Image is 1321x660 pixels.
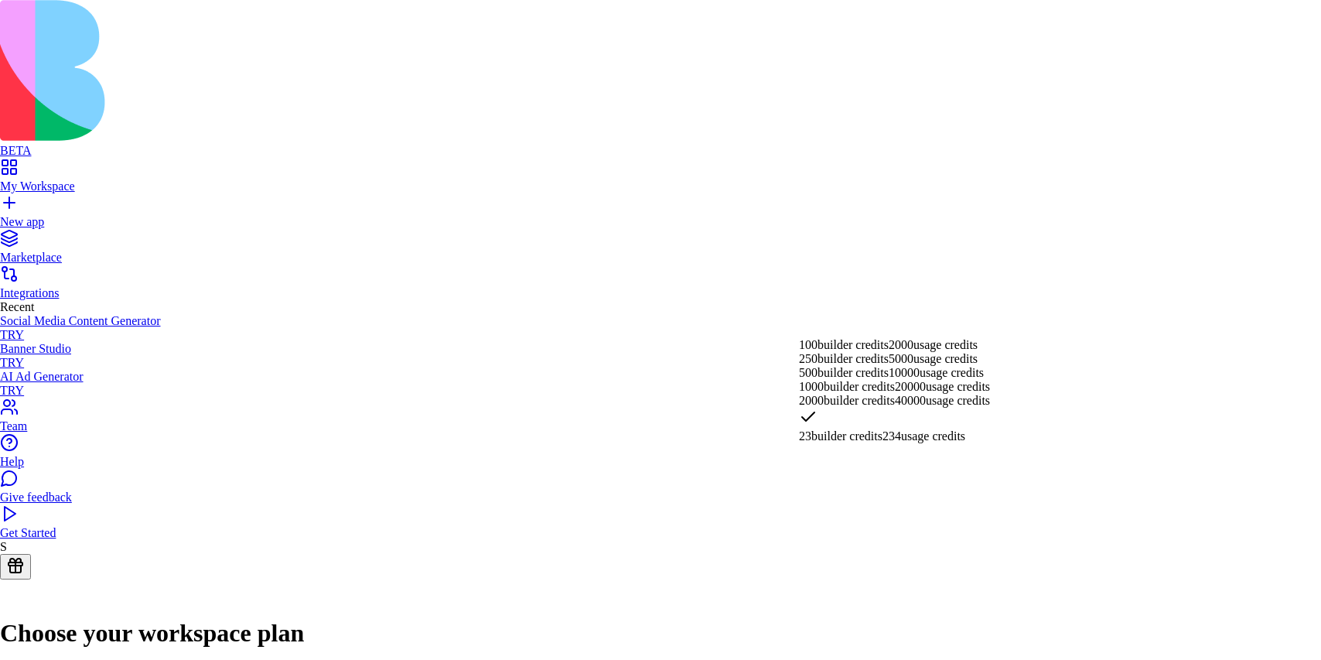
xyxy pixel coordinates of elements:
span: 5000 usage credits [889,352,978,365]
span: 2000 builder credits [799,394,895,407]
span: 1000 builder credits [799,380,895,393]
span: 234 usage credits [882,429,965,443]
span: 23 builder credits [799,429,882,443]
span: 10000 usage credits [889,366,984,379]
span: 40000 usage credits [895,394,990,407]
span: 250 builder credits [799,352,889,365]
span: 20000 usage credits [895,380,990,393]
span: 500 builder credits [799,366,889,379]
span: 2000 usage credits [889,338,978,351]
span: 100 builder credits [799,338,889,351]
